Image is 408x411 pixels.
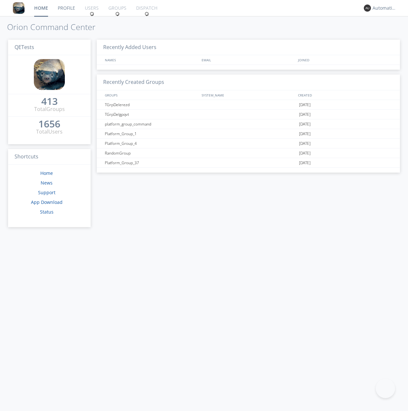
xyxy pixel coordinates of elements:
a: Status [40,209,54,215]
div: Total Groups [34,105,65,113]
div: RandomGroup [103,148,199,158]
div: Total Users [36,128,63,135]
div: TGrpDelgpqvt [103,110,199,119]
a: Home [40,170,53,176]
div: NAMES [103,55,198,65]
img: 373638.png [364,5,371,12]
h3: Shortcuts [8,149,91,165]
img: 8ff700cf5bab4eb8a436322861af2272 [13,2,25,14]
a: News [41,180,53,186]
div: EMAIL [200,55,297,65]
a: App Download [31,199,63,205]
span: [DATE] [299,129,311,139]
h3: Recently Added Users [97,40,400,55]
a: RandomGroup[DATE] [97,148,400,158]
div: JOINED [296,55,393,65]
span: QETests [15,44,34,51]
a: 1656 [38,121,60,128]
span: [DATE] [299,148,311,158]
div: Platform_Group_4 [103,139,199,148]
div: SYSTEM_NAME [200,90,297,100]
div: Platform_Group_37 [103,158,199,167]
h3: Recently Created Groups [97,75,400,90]
span: [DATE] [299,100,311,110]
iframe: Toggle Customer Support [376,379,395,398]
a: TGrpDelerezd[DATE] [97,100,400,110]
div: CREATED [296,90,393,100]
a: platform_group_command[DATE] [97,119,400,129]
a: Platform_Group_37[DATE] [97,158,400,168]
div: 413 [41,98,58,105]
div: Platform_Group_1 [103,129,199,138]
div: TGrpDelerezd [103,100,199,109]
a: Support [38,189,55,195]
span: [DATE] [299,158,311,168]
img: spin.svg [144,12,149,16]
a: TGrpDelgpqvt[DATE] [97,110,400,119]
div: platform_group_command [103,119,199,129]
span: [DATE] [299,139,311,148]
span: [DATE] [299,110,311,119]
img: spin.svg [90,12,94,16]
img: 8ff700cf5bab4eb8a436322861af2272 [34,59,65,90]
div: GROUPS [103,90,198,100]
div: 1656 [38,121,60,127]
img: spin.svg [115,12,120,16]
span: [DATE] [299,119,311,129]
a: Platform_Group_1[DATE] [97,129,400,139]
div: Automation+0004 [373,5,397,11]
a: 413 [41,98,58,105]
a: Platform_Group_4[DATE] [97,139,400,148]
